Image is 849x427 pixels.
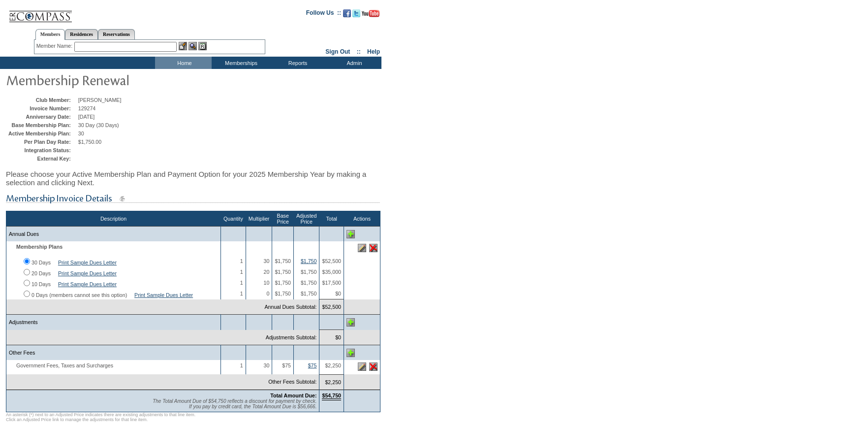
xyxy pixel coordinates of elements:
img: b_edit.gif [179,42,187,50]
span: [PERSON_NAME] [78,97,122,103]
td: Admin [325,57,381,69]
a: Print Sample Dues Letter [58,270,117,276]
label: 10 Days [31,281,51,287]
td: Home [155,57,212,69]
span: $35,000 [322,269,341,275]
td: $0 [319,330,344,345]
td: Invoice Number: [8,105,76,111]
span: $52,500 [322,258,341,264]
th: Total [319,211,344,227]
span: 1 [240,291,243,296]
a: $1,750 [301,258,317,264]
td: External Key: [8,156,76,162]
a: Print Sample Dues Letter [134,292,193,298]
span: $1,750 [275,280,291,286]
img: Edit this line item [358,362,366,371]
a: Help [367,48,380,55]
span: $1,750.00 [78,139,101,145]
a: Sign Out [325,48,350,55]
img: Edit this line item [358,244,366,252]
td: Follow Us :: [306,8,341,20]
td: Other Fees [6,345,221,361]
td: Memberships [212,57,268,69]
td: $2,250 [319,374,344,390]
span: $1,750 [275,269,291,275]
span: $17,500 [322,280,341,286]
td: Anniversary Date: [8,114,76,120]
a: Become our fan on Facebook [343,12,351,18]
a: Members [35,29,65,40]
span: $1,750 [275,291,291,296]
span: $2,250 [325,362,341,368]
span: [DATE] [78,114,95,120]
td: Annual Dues [6,227,221,242]
img: Add Annual Dues line item [346,230,355,238]
img: Add Other Fees line item [346,349,355,357]
td: Other Fees Subtotal: [6,374,319,390]
img: View [189,42,197,50]
td: Club Member: [8,97,76,103]
th: Actions [344,211,380,227]
img: Add Adjustments line item [346,318,355,327]
div: Please choose your Active Membership Plan and Payment Option for your 2025 Membership Year by mak... [6,165,380,192]
span: 30 Day (30 Days) [78,122,119,128]
td: Total Amount Due: [6,390,319,412]
span: $1,750 [301,291,317,296]
span: 30 [264,258,270,264]
span: 30 [264,362,270,368]
td: Reports [268,57,325,69]
td: Annual Dues Subtotal: [6,299,319,315]
a: Print Sample Dues Letter [58,281,117,287]
th: Quantity [221,211,246,227]
span: 1 [240,362,243,368]
span: 129274 [78,105,96,111]
td: Per Plan Day Rate: [8,139,76,145]
span: Government Fees, Taxes and Surcharges [9,362,118,368]
td: Integration Status: [8,147,76,153]
th: Multiplier [246,211,272,227]
span: 1 [240,269,243,275]
td: Adjustments Subtotal: [6,330,319,345]
span: 1 [240,280,243,286]
span: :: [357,48,361,55]
span: 0 [266,291,269,296]
span: $1,750 [275,258,291,264]
a: Reservations [98,29,135,39]
span: 1 [240,258,243,264]
th: Description [6,211,221,227]
td: Base Membership Plan: [8,122,76,128]
td: Active Membership Plan: [8,131,76,136]
span: $1,750 [301,269,317,275]
img: Delete this line item [369,362,377,371]
span: 20 [264,269,270,275]
img: pgTtlMembershipRenewal.gif [6,70,203,90]
div: Member Name: [36,42,74,50]
img: Delete this line item [369,244,377,252]
a: Follow us on Twitter [352,12,360,18]
label: 20 Days [31,270,51,276]
span: An asterisk (*) next to an Adjusted Price indicates there are existing adjustments to that line i... [6,412,195,422]
img: Subscribe to our YouTube Channel [362,10,379,17]
td: $52,500 [319,299,344,315]
img: subTtlMembershipInvoiceDetails.gif [6,193,380,205]
a: Subscribe to our YouTube Channel [362,12,379,18]
a: Residences [65,29,98,39]
span: The Total Amount Due of $54,750 reflects a discount for payment by check. If you pay by credit ca... [153,398,316,409]
label: 30 Days [31,260,51,265]
b: Membership Plans [16,244,63,250]
span: $54,750 [322,393,341,400]
td: Adjustments [6,315,221,330]
span: $75 [282,362,291,368]
a: Print Sample Dues Letter [58,260,117,265]
th: Adjusted Price [293,211,319,227]
label: 0 Days (members cannot see this option) [31,292,127,298]
img: Reservations [198,42,207,50]
span: 10 [264,280,270,286]
a: $75 [308,362,317,368]
img: Become our fan on Facebook [343,9,351,17]
span: 30 [78,131,84,136]
img: Follow us on Twitter [352,9,360,17]
span: $1,750 [301,280,317,286]
img: Compass Home [8,2,72,23]
span: $0 [335,291,341,296]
